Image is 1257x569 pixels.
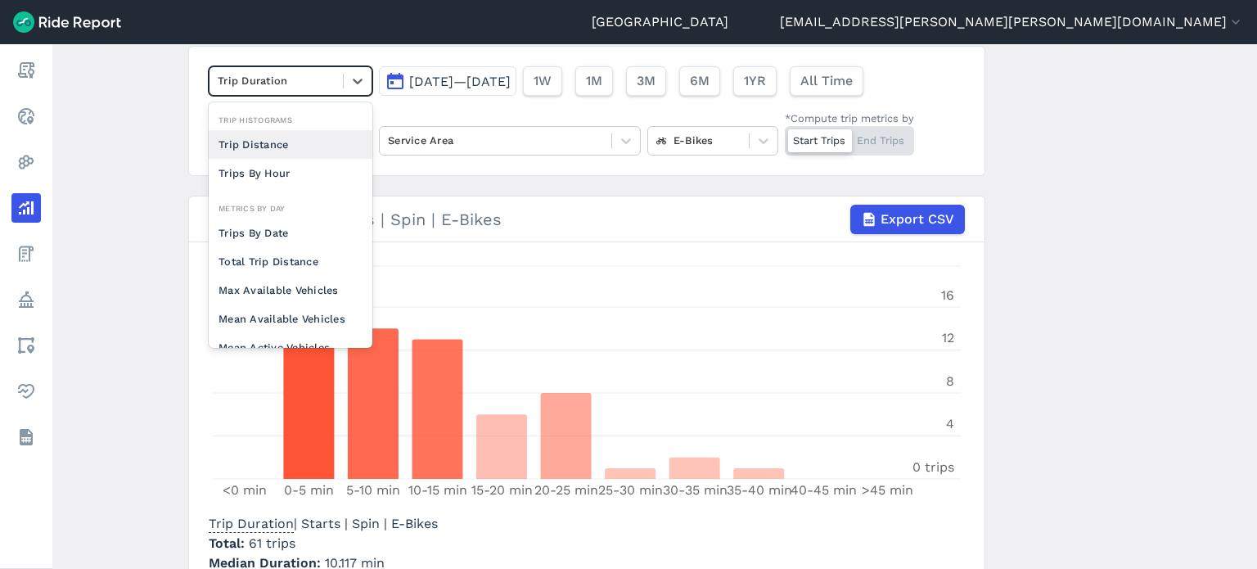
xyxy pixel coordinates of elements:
tspan: 0-5 min [284,482,334,498]
a: Health [11,377,41,406]
div: Trip Distance [209,130,372,159]
span: 6M [690,71,710,91]
tspan: 4 [946,416,954,431]
button: 1W [523,66,562,96]
span: All Time [800,71,853,91]
div: Max Available Vehicles [209,276,372,305]
span: Trip Duration [209,511,294,533]
a: Report [11,56,41,85]
span: 3M [637,71,656,91]
button: 1M [575,66,613,96]
tspan: 30-35 min [663,482,728,498]
div: Trip Duration | Starts | Spin | E-Bikes [209,205,965,234]
a: Fees [11,239,41,269]
a: Realtime [11,102,41,131]
button: [EMAIL_ADDRESS][PERSON_NAME][PERSON_NAME][DOMAIN_NAME] [780,12,1244,32]
div: Mean Available Vehicles [209,305,372,333]
div: Trip Histograms [209,112,372,128]
span: Total [209,535,249,551]
div: Metrics By Day [209,201,372,216]
tspan: 40-45 min [791,482,857,498]
span: Export CSV [881,210,954,229]
tspan: 8 [946,373,954,389]
tspan: 35-40 min [727,482,792,498]
span: 1W [534,71,552,91]
div: Total Trip Distance [209,247,372,276]
span: 1YR [744,71,766,91]
tspan: 15-20 min [471,482,533,498]
div: Trips By Hour [209,159,372,187]
a: [GEOGRAPHIC_DATA] [592,12,728,32]
button: [DATE]—[DATE] [379,66,516,96]
button: Export CSV [850,205,965,234]
tspan: >45 min [862,482,913,498]
tspan: 12 [942,330,954,345]
span: 61 trips [249,535,295,551]
div: Mean Active Vehicles [209,333,372,362]
button: 3M [626,66,666,96]
a: Policy [11,285,41,314]
tspan: 0 trips [912,459,954,475]
button: All Time [790,66,863,96]
span: [DATE]—[DATE] [409,74,511,89]
tspan: 25-30 min [598,482,663,498]
tspan: <0 min [223,482,267,498]
div: Trips By Date [209,219,372,247]
img: Ride Report [13,11,121,33]
tspan: 5-10 min [346,482,400,498]
span: | Starts | Spin | E-Bikes [209,516,438,531]
a: Areas [11,331,41,360]
a: Datasets [11,422,41,452]
button: 1YR [733,66,777,96]
a: Analyze [11,193,41,223]
div: *Compute trip metrics by [785,111,914,126]
span: 1M [586,71,602,91]
tspan: 20-25 min [534,482,598,498]
tspan: 16 [941,287,954,303]
a: Heatmaps [11,147,41,177]
tspan: 10-15 min [408,482,467,498]
button: 6M [679,66,720,96]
